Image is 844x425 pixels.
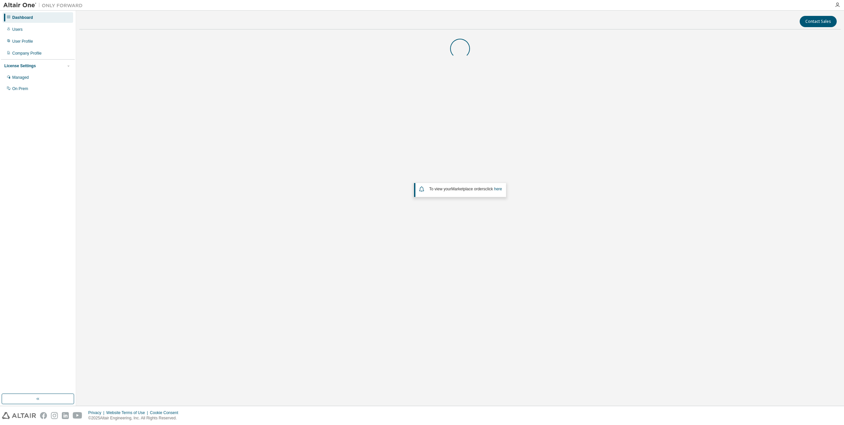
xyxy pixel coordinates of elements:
img: youtube.svg [73,412,82,419]
div: Company Profile [12,51,42,56]
img: linkedin.svg [62,412,69,419]
div: User Profile [12,39,33,44]
div: On Prem [12,86,28,91]
em: Marketplace orders [451,187,485,191]
div: Website Terms of Use [106,410,150,415]
span: To view your click [429,187,502,191]
img: Altair One [3,2,86,9]
div: Dashboard [12,15,33,20]
div: License Settings [4,63,36,69]
img: facebook.svg [40,412,47,419]
div: Users [12,27,22,32]
div: Privacy [88,410,106,415]
img: altair_logo.svg [2,412,36,419]
button: Contact Sales [800,16,837,27]
img: instagram.svg [51,412,58,419]
p: © 2025 Altair Engineering, Inc. All Rights Reserved. [88,415,182,421]
div: Managed [12,75,29,80]
a: here [494,187,502,191]
div: Cookie Consent [150,410,182,415]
